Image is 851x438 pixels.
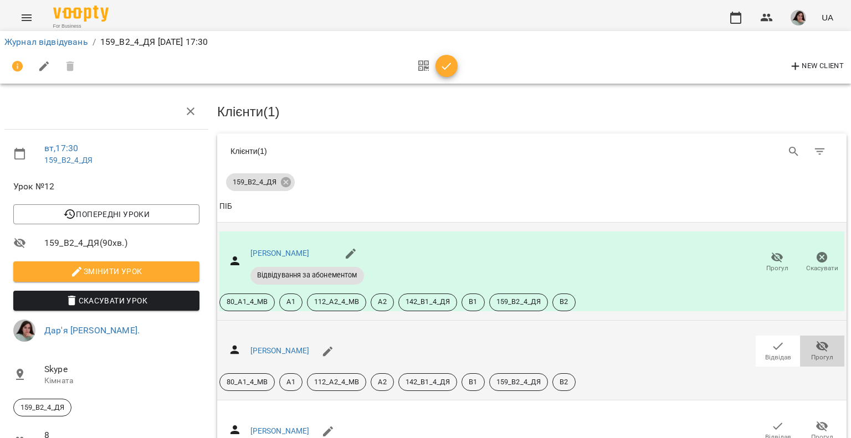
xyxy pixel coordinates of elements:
h3: Клієнти ( 1 ) [217,105,847,119]
button: Прогул [800,336,844,367]
span: Відвідування за абонементом [250,270,364,280]
span: 142_В1_4_ДЯ [399,297,457,307]
span: Скасувати [806,264,838,273]
span: New Client [789,60,844,73]
button: Search [781,138,807,165]
span: 80_А1_4_МВ [220,297,274,307]
div: ПІБ [219,200,232,213]
button: Прогул [755,247,799,278]
nav: breadcrumb [4,35,847,49]
span: 159_В2_4_ДЯ [490,297,548,307]
span: В1 [462,377,484,387]
span: А2 [371,377,393,387]
div: 159_В2_4_ДЯ [13,399,71,416]
span: 159_В2_4_ДЯ [226,177,283,187]
a: [PERSON_NAME] [250,426,310,435]
button: Попередні уроки [13,204,199,224]
span: Відвідав [765,353,791,362]
a: Журнал відвідувань [4,37,88,47]
button: Змінити урок [13,261,199,281]
p: 159_В2_4_ДЯ [DATE] 17:30 [100,35,208,49]
span: 159_В2_4_ДЯ [490,377,548,387]
a: 159_В2_4_ДЯ [44,156,93,164]
span: Урок №12 [13,180,199,193]
p: Кімната [44,375,199,387]
button: Відвідав [756,336,800,367]
div: Table Toolbar [217,133,847,169]
span: UA [822,12,833,23]
span: 80_А1_4_МВ [220,377,274,387]
span: Попередні уроки [22,208,191,221]
li: / [93,35,96,49]
span: А1 [280,377,301,387]
span: Змінити урок [22,265,191,278]
button: Menu [13,4,40,31]
span: В2 [553,297,575,307]
img: af639ac19055896d32b34a874535cdcb.jpeg [13,320,35,342]
span: 142_В1_4_ДЯ [399,377,457,387]
div: Клієнти ( 1 ) [230,146,524,157]
button: Скасувати [799,247,844,278]
div: Sort [219,200,232,213]
span: Прогул [766,264,788,273]
span: 159_В2_4_ДЯ [14,403,71,413]
span: 112_А2_4_МВ [307,377,366,387]
a: Дар'я [PERSON_NAME]. [44,325,140,336]
div: 159_В2_4_ДЯ [226,173,295,191]
span: 112_А2_4_МВ [307,297,366,307]
span: Скасувати Урок [22,294,191,307]
a: [PERSON_NAME] [250,346,310,355]
a: [PERSON_NAME] [250,249,310,257]
button: Скасувати Урок [13,291,199,311]
span: В2 [553,377,575,387]
button: New Client [786,58,847,75]
span: А1 [280,297,301,307]
button: UA [817,7,838,28]
img: Voopty Logo [53,6,109,22]
span: For Business [53,23,109,30]
span: Прогул [811,353,833,362]
a: вт , 17:30 [44,143,78,153]
button: Фільтр [807,138,833,165]
span: 159_В2_4_ДЯ ( 90 хв. ) [44,236,199,250]
span: А2 [371,297,393,307]
span: Skype [44,363,199,376]
span: В1 [462,297,484,307]
img: af639ac19055896d32b34a874535cdcb.jpeg [791,10,806,25]
span: ПІБ [219,200,844,213]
